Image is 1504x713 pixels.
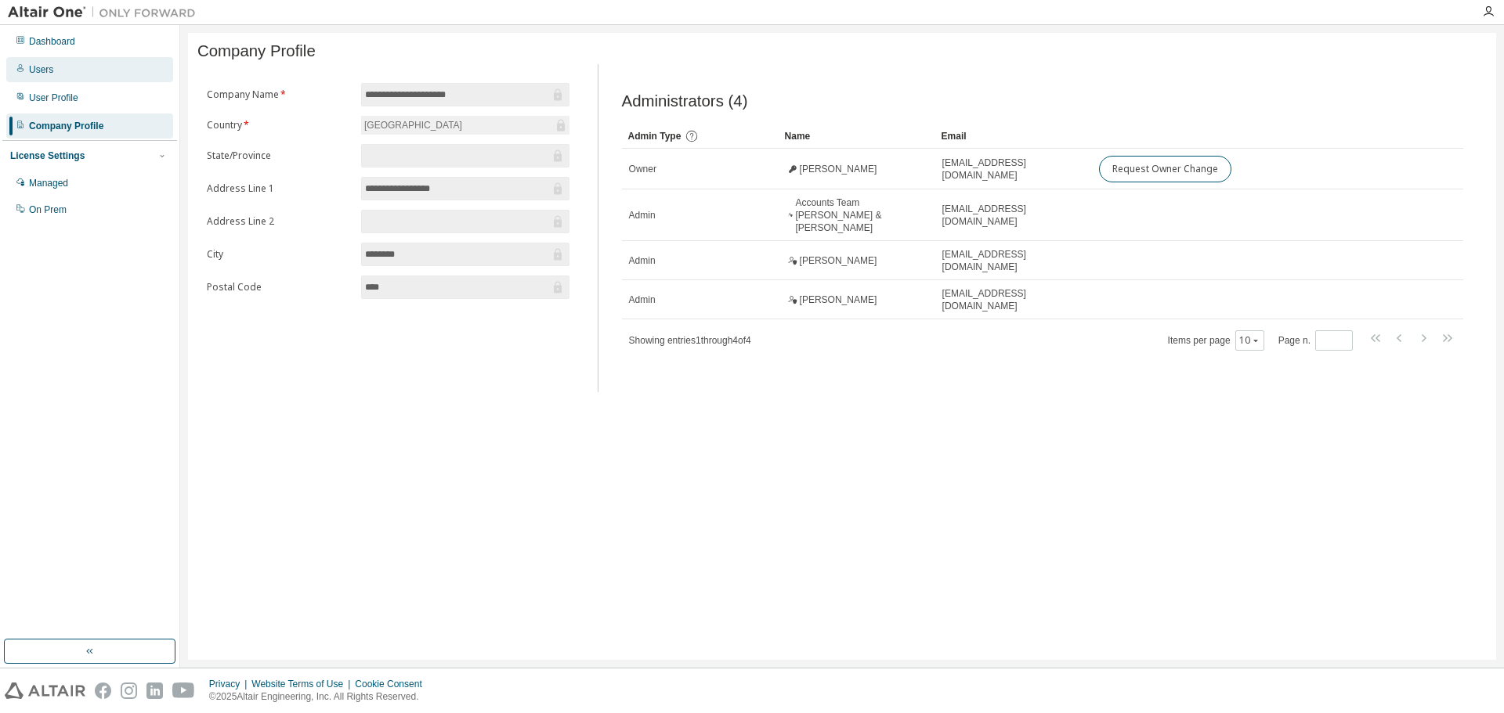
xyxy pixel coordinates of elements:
[29,177,68,189] div: Managed
[207,281,352,293] label: Postal Code
[5,682,85,699] img: altair_logo.svg
[209,690,432,704] p: © 2025 Altair Engineering, Inc. All Rights Reserved.
[207,182,352,195] label: Address Line 1
[629,163,656,175] span: Owner
[1168,330,1264,351] span: Items per page
[10,149,85,162] div: License Settings
[942,124,1086,149] div: Email
[8,5,204,20] img: Altair One
[942,287,1085,312] span: [EMAIL_ADDRESS][DOMAIN_NAME]
[362,117,465,134] div: [GEOGRAPHIC_DATA]
[629,209,656,221] span: Admin
[95,682,111,699] img: facebook.svg
[121,682,137,699] img: instagram.svg
[795,196,927,234] span: Accounts Team [PERSON_NAME] & [PERSON_NAME]
[207,248,352,261] label: City
[29,203,67,216] div: On Prem
[29,92,78,104] div: User Profile
[1278,330,1353,351] span: Page n.
[207,88,352,101] label: Company Name
[942,203,1085,228] span: [EMAIL_ADDRESS][DOMAIN_NAME]
[29,63,53,76] div: Users
[629,293,656,306] span: Admin
[1239,334,1260,347] button: 10
[207,215,352,228] label: Address Line 2
[146,682,163,699] img: linkedin.svg
[29,120,103,132] div: Company Profile
[355,678,431,690] div: Cookie Consent
[629,335,751,346] span: Showing entries 1 through 4 of 4
[942,157,1085,182] span: [EMAIL_ADDRESS][DOMAIN_NAME]
[197,42,316,60] span: Company Profile
[172,682,195,699] img: youtube.svg
[942,248,1085,273] span: [EMAIL_ADDRESS][DOMAIN_NAME]
[800,293,877,306] span: [PERSON_NAME]
[251,678,355,690] div: Website Terms of Use
[207,149,352,162] label: State/Province
[209,678,251,690] div: Privacy
[622,92,748,110] span: Administrators (4)
[785,124,929,149] div: Name
[800,163,877,175] span: [PERSON_NAME]
[29,35,75,48] div: Dashboard
[1099,156,1231,182] button: Request Owner Change
[629,254,656,267] span: Admin
[361,116,569,135] div: [GEOGRAPHIC_DATA]
[628,131,681,142] span: Admin Type
[207,119,352,131] label: Country
[800,254,877,267] span: [PERSON_NAME]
